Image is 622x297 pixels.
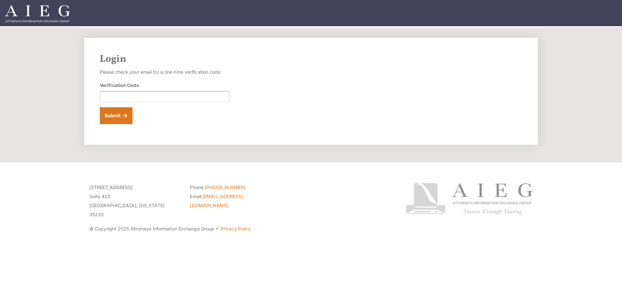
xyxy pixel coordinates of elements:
button: Submit [100,107,132,124]
img: Attorneys Information Exchange Group [5,5,70,22]
a: [PHONE_NUMBER] [205,185,246,190]
li: Phone: [190,183,281,192]
label: Verification Code [100,82,139,89]
p: [STREET_ADDRESS] Suite 425 [GEOGRAPHIC_DATA], [US_STATE] 35233 [89,183,180,219]
span: · [215,228,218,232]
img: Attorneys Information Exchange Group logo [406,183,533,215]
h2: Login [100,53,522,65]
a: [EMAIL_ADDRESS][DOMAIN_NAME] [190,194,243,208]
p: © Copyright 2025 Attorneys Information Exchange Group [89,224,381,233]
a: Privacy Policy [221,226,251,231]
p: Please check your email for a one-time verification code [100,68,229,77]
li: Email: [190,192,281,210]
